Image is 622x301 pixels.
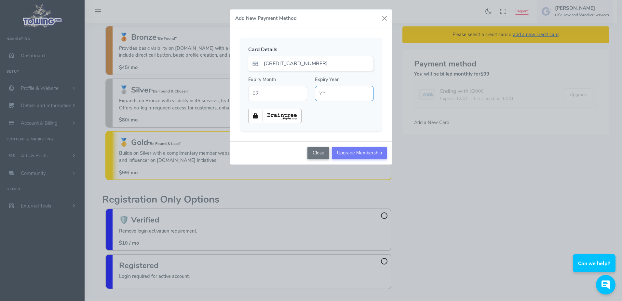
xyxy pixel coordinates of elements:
input: YY [315,86,374,101]
label: Expiry Month [248,76,276,83]
input: Card number [260,56,374,71]
legend: Card Details [248,46,374,53]
input: Upgrade Membership [332,147,387,159]
label: Expiry Year [315,76,339,83]
input: MM [248,86,307,101]
img: braintree-badge-light.png [248,109,302,123]
button: Close [307,147,329,159]
iframe: Conversations [568,236,622,301]
h5: Add New Payment Method [235,15,297,22]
